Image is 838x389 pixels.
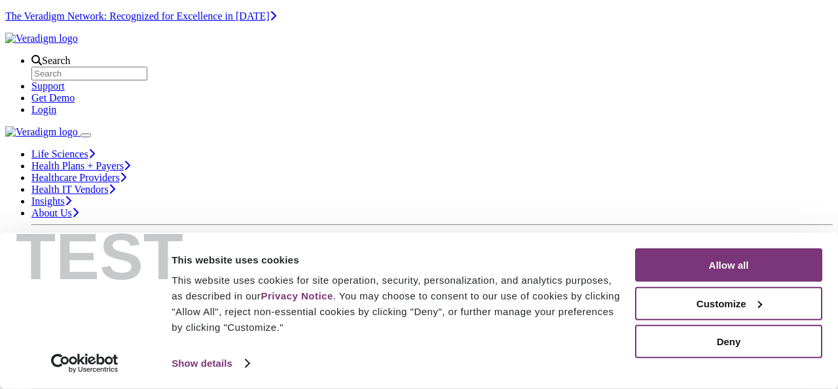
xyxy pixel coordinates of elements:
[5,10,276,22] a: The Veradigm Network: Recognized for Excellence in [DATE]Learn More
[635,248,822,282] button: Allow all
[31,104,56,115] a: Login
[31,160,130,171] a: Health Plans + Payers
[27,354,142,373] a: Usercentrics Cookiebot - opens in a new window
[5,33,78,44] img: Veradigm logo
[31,195,71,207] a: Insights
[31,172,126,183] a: Healthcare Providers
[31,67,147,80] input: Search
[5,10,833,22] section: Covid alert
[5,126,78,138] img: Veradigm logo
[5,126,81,137] a: Veradigm logo
[172,354,249,373] a: Show details
[172,273,620,335] div: This website uses cookies for site operation, security, personalization, and analytics purposes, ...
[31,184,115,195] a: Health IT Vendors
[81,133,91,137] button: Toggle Navigation Menu
[31,55,71,66] a: Search
[635,286,822,320] button: Customize
[31,80,65,92] a: Support
[172,252,620,267] div: This website uses cookies
[31,92,75,103] a: Get Demo
[635,325,822,358] button: Deny
[270,10,276,22] span: Learn More
[261,290,333,301] a: Privacy Notice
[31,207,79,218] a: About Us
[31,148,95,160] a: Life Sciences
